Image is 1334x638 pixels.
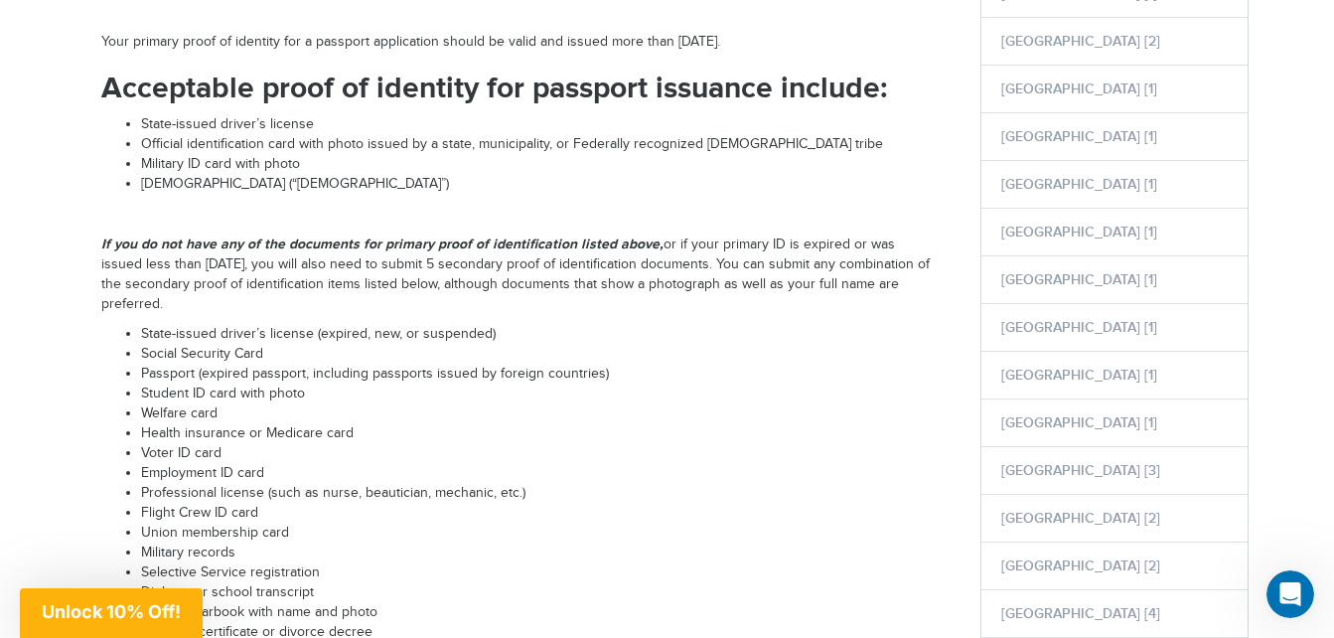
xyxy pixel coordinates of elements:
[141,424,936,444] li: Health insurance or Medicare card
[1001,271,1157,288] a: [GEOGRAPHIC_DATA] [1]
[1266,570,1314,618] iframe: Intercom live chat
[101,235,936,315] p: or if your primary ID is expired or was issued less than [DATE], you will also need to submit 5 s...
[141,464,936,484] li: Employment ID card
[1001,176,1157,193] a: [GEOGRAPHIC_DATA] [1]
[1001,605,1160,622] a: [GEOGRAPHIC_DATA] [4]
[141,345,936,365] li: Social Security Card
[1001,80,1157,97] a: [GEOGRAPHIC_DATA] [1]
[141,365,936,385] li: Passport (expired passport, including passports issued by foreign countries)
[141,504,936,524] li: Flight Crew ID card
[141,484,936,504] li: Professional license (such as nurse, beautician, mechanic, etc.)
[1001,367,1157,384] a: [GEOGRAPHIC_DATA] [1]
[141,603,936,623] li: School yearbook with name and photo
[1001,558,1160,574] a: [GEOGRAPHIC_DATA] [2]
[101,33,936,53] p: Your primary proof of identity for a passport application should be valid and issued more than [D...
[141,583,936,603] li: Diploma or school transcript
[141,135,936,155] li: Official identification card with photo issued by a state, municipality, or Federally recognized ...
[141,155,936,175] li: Military ID card with photo
[141,175,936,195] li: [DEMOGRAPHIC_DATA] (“[DEMOGRAPHIC_DATA]”)
[141,325,936,345] li: State-issued driver’s license (expired, new, or suspended)
[1001,33,1160,50] a: [GEOGRAPHIC_DATA] [2]
[141,524,936,544] li: Union membership card
[42,601,181,622] span: Unlock 10% Off!
[1001,319,1157,336] a: [GEOGRAPHIC_DATA] [1]
[101,71,887,106] strong: Acceptable proof of identity for passport issuance include:
[141,115,936,135] li: State-issued driver’s license
[141,385,936,404] li: Student ID card with photo
[1001,414,1157,431] a: [GEOGRAPHIC_DATA] [1]
[1001,224,1157,240] a: [GEOGRAPHIC_DATA] [1]
[1001,510,1160,527] a: [GEOGRAPHIC_DATA] [2]
[20,588,203,638] div: Unlock 10% Off!
[141,563,936,583] li: Selective Service registration
[1001,128,1157,145] a: [GEOGRAPHIC_DATA] [1]
[141,444,936,464] li: Voter ID card
[141,404,936,424] li: Welfare card
[141,544,936,563] li: Military records
[101,236,664,252] strong: If you do not have any of the documents for primary proof of identification listed above,
[1001,462,1160,479] a: [GEOGRAPHIC_DATA] [3]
